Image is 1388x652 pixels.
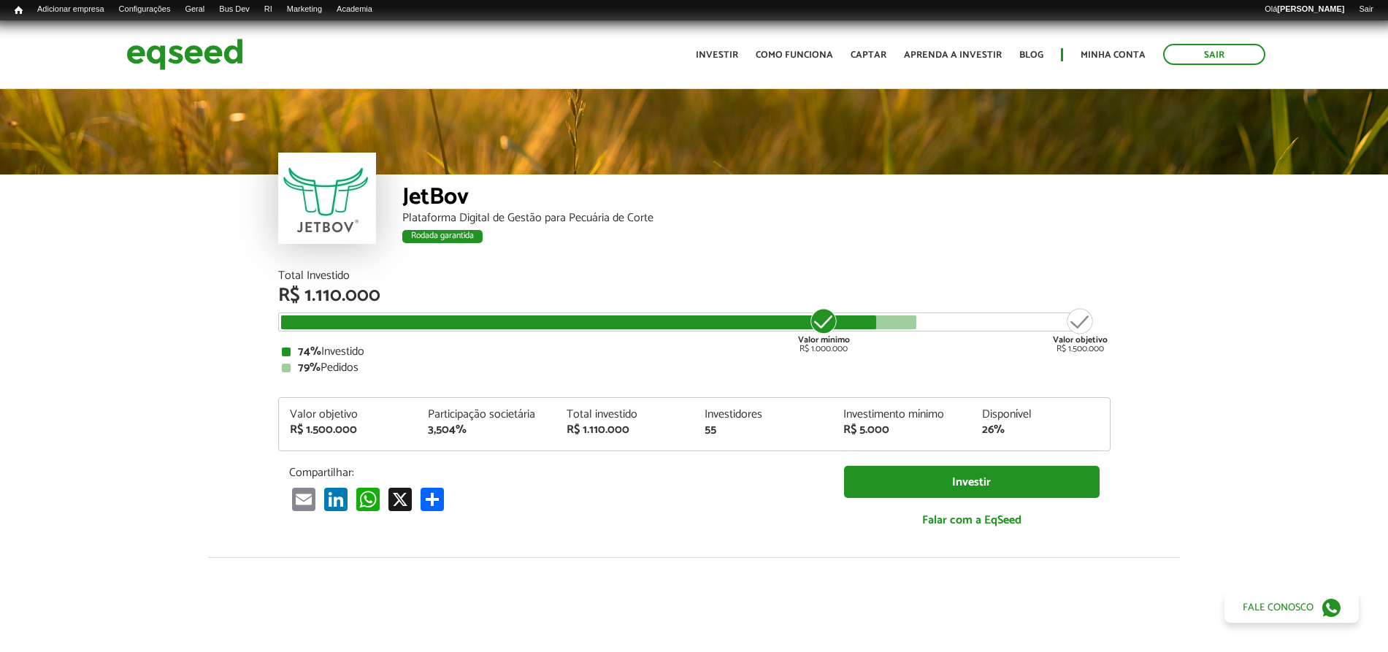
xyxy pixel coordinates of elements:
[851,50,886,60] a: Captar
[126,35,243,74] img: EqSeed
[177,4,212,15] a: Geral
[278,270,1111,282] div: Total Investido
[402,212,1111,224] div: Plataforma Digital de Gestão para Pecuária de Corte
[797,307,851,353] div: R$ 1.000.000
[756,50,833,60] a: Como funciona
[904,50,1002,60] a: Aprenda a investir
[298,358,321,377] strong: 79%
[982,424,1099,436] div: 26%
[843,409,960,421] div: Investimento mínimo
[278,286,1111,305] div: R$ 1.110.000
[280,4,329,15] a: Marketing
[705,409,821,421] div: Investidores
[112,4,178,15] a: Configurações
[844,505,1100,535] a: Falar com a EqSeed
[289,487,318,511] a: Email
[1053,307,1108,353] div: R$ 1.500.000
[844,466,1100,499] a: Investir
[1053,333,1108,347] strong: Valor objetivo
[705,424,821,436] div: 55
[1081,50,1146,60] a: Minha conta
[290,409,407,421] div: Valor objetivo
[15,5,23,15] span: Início
[843,424,960,436] div: R$ 5.000
[402,230,483,243] div: Rodada garantida
[1224,592,1359,623] a: Fale conosco
[353,487,383,511] a: WhatsApp
[402,185,1111,212] div: JetBov
[30,4,112,15] a: Adicionar empresa
[321,487,350,511] a: LinkedIn
[696,50,738,60] a: Investir
[289,466,822,480] p: Compartilhar:
[329,4,380,15] a: Academia
[257,4,280,15] a: RI
[798,333,850,347] strong: Valor mínimo
[298,342,321,361] strong: 74%
[428,424,545,436] div: 3,504%
[567,424,683,436] div: R$ 1.110.000
[7,4,30,18] a: Início
[428,409,545,421] div: Participação societária
[386,487,415,511] a: X
[282,362,1107,374] div: Pedidos
[282,346,1107,358] div: Investido
[982,409,1099,421] div: Disponível
[567,409,683,421] div: Total investido
[1163,44,1265,65] a: Sair
[1019,50,1043,60] a: Blog
[290,424,407,436] div: R$ 1.500.000
[1277,4,1344,13] strong: [PERSON_NAME]
[1257,4,1351,15] a: Olá[PERSON_NAME]
[418,487,447,511] a: Compartilhar
[1351,4,1381,15] a: Sair
[212,4,257,15] a: Bus Dev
